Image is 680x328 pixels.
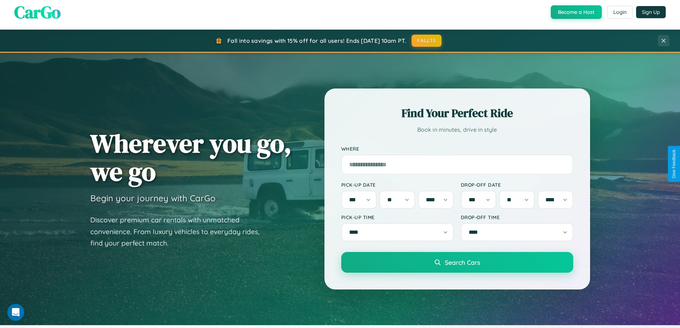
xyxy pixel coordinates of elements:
label: Drop-off Time [461,214,573,220]
h2: Find Your Perfect Ride [341,105,573,121]
button: FALL15 [412,35,442,47]
span: Search Cars [445,258,480,266]
iframe: Intercom live chat [7,304,24,321]
button: Search Cars [341,252,573,273]
button: Login [607,6,633,19]
label: Where [341,146,573,152]
span: Fall into savings with 15% off for all users! Ends [DATE] 10am PT. [227,37,406,44]
p: Discover premium car rentals with unmatched convenience. From luxury vehicles to everyday rides, ... [90,214,269,249]
span: CarGo [14,0,61,24]
p: Book in minutes, drive in style [341,125,573,135]
div: Give Feedback [671,150,676,178]
label: Pick-up Date [341,182,454,188]
button: Sign Up [636,6,666,18]
h1: Wherever you go, we go [90,129,292,186]
label: Drop-off Date [461,182,573,188]
label: Pick-up Time [341,214,454,220]
h3: Begin your journey with CarGo [90,193,216,203]
button: Become a Host [551,5,602,19]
